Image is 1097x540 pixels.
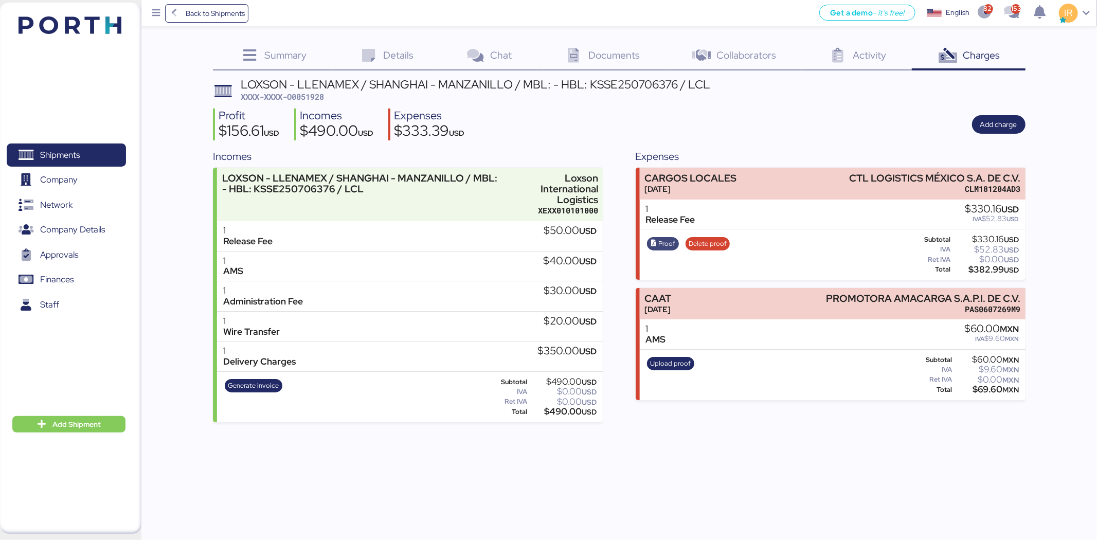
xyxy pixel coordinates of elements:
div: $490.00 [529,408,597,416]
div: Ret IVA [908,256,951,263]
span: Network [40,197,73,212]
span: Delete proof [689,238,727,249]
div: Expenses [636,149,1026,164]
div: PROMOTORA AMACARGA S.A.P.I. DE C.V. [826,293,1020,304]
span: Staff [40,297,59,312]
a: Shipments [7,143,126,167]
a: Finances [7,268,126,292]
span: USD [579,225,597,237]
div: Subtotal [485,379,527,386]
span: Collaborators [716,48,776,62]
a: Back to Shipments [165,4,249,23]
span: MXN [1000,323,1019,335]
div: 1 [646,323,666,334]
div: Subtotal [908,236,951,243]
div: $50.00 [544,225,597,237]
div: $330.16 [952,236,1019,243]
a: Network [7,193,126,217]
div: $20.00 [544,316,597,327]
span: Details [383,48,413,62]
span: Add Shipment [52,418,101,430]
span: USD [1002,204,1019,215]
span: USD [264,128,280,138]
div: $9.60 [965,335,1019,343]
div: $60.00 [955,356,1019,364]
div: Total [908,386,952,393]
div: $60.00 [965,323,1019,335]
div: 1 [646,204,695,214]
span: IVA [976,335,985,343]
button: Add Shipment [12,416,125,433]
div: Total [908,266,951,273]
span: USD [358,128,374,138]
a: Approvals [7,243,126,267]
span: Chat [490,48,512,62]
div: Total [485,408,527,416]
span: MXN [1005,335,1019,343]
button: Delete proof [686,237,730,250]
div: 1 [223,256,243,266]
div: CAAT [644,293,671,304]
div: [DATE] [644,184,736,194]
a: Company Details [7,218,126,242]
span: USD [582,377,597,387]
div: $350.00 [537,346,597,357]
div: AMS [223,266,243,277]
span: USD [1004,245,1019,255]
div: PAS0607269M9 [826,304,1020,315]
div: 1 [223,225,273,236]
span: Summary [264,48,307,62]
div: Loxson International Logistics [507,173,598,205]
span: Documents [588,48,640,62]
div: $156.61 [219,123,280,141]
div: $382.99 [952,266,1019,274]
div: 1 [223,285,303,296]
span: USD [582,387,597,397]
div: Expenses [394,109,465,123]
span: USD [1007,215,1019,223]
div: IVA [908,246,951,253]
span: USD [582,407,597,417]
div: Delivery Charges [223,356,296,367]
div: Incomes [300,109,374,123]
div: LOXSON - LLENAMEX / SHANGHAI - MANZANILLO / MBL: - HBL: KSSE250706376 / LCL [222,173,502,194]
span: MXN [1003,375,1019,385]
div: $0.00 [952,256,1019,263]
span: Company [40,172,78,187]
span: Charges [963,48,1000,62]
span: Generate invoice [228,380,279,391]
button: Upload proof [647,357,694,370]
span: USD [1004,265,1019,275]
span: Activity [853,48,886,62]
span: USD [582,398,597,407]
div: $0.00 [955,376,1019,384]
div: 1 [223,346,296,356]
div: $330.16 [965,204,1019,215]
div: $9.60 [955,366,1019,373]
span: USD [1004,235,1019,244]
div: $52.83 [952,246,1019,254]
span: MXN [1003,355,1019,365]
div: $40.00 [543,256,597,267]
span: Add charge [980,118,1017,131]
span: Proof [658,238,675,249]
div: Administration Fee [223,296,303,307]
span: MXN [1003,385,1019,394]
div: Ret IVA [908,376,952,383]
div: $0.00 [529,398,597,406]
div: 1 [223,316,280,327]
div: $52.83 [965,215,1019,223]
div: $69.60 [955,386,1019,393]
button: Menu [148,5,165,22]
span: USD [1004,255,1019,264]
div: Release Fee [223,236,273,247]
span: USD [579,346,597,357]
span: USD [579,256,597,267]
a: Company [7,168,126,192]
div: Profit [219,109,280,123]
div: [DATE] [644,304,671,315]
div: $490.00 [529,378,597,386]
span: USD [449,128,465,138]
span: Shipments [40,148,80,163]
span: USD [579,285,597,297]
